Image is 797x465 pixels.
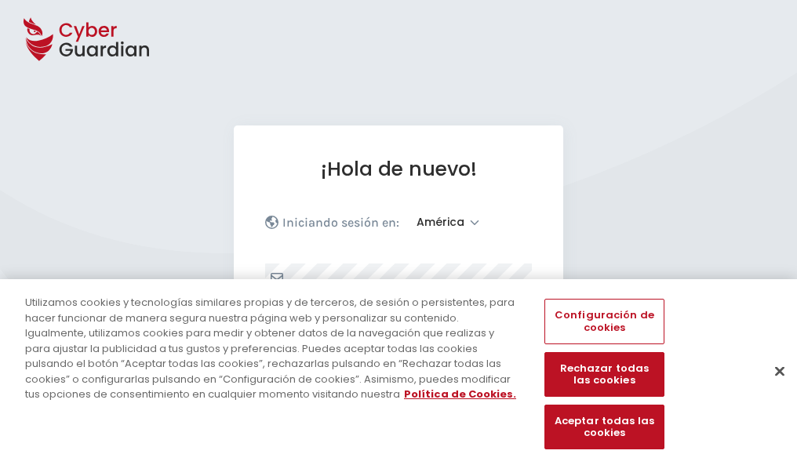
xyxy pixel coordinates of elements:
[282,215,399,231] p: Iniciando sesión en:
[265,157,532,181] h1: ¡Hola de nuevo!
[404,387,516,401] a: Más información sobre su privacidad, se abre en una nueva pestaña
[544,405,664,449] button: Aceptar todas las cookies
[544,352,664,397] button: Rechazar todas las cookies
[544,299,664,343] button: Configuración de cookies, Abre el cuadro de diálogo del centro de preferencias.
[762,354,797,388] button: Cerrar
[25,295,521,402] div: Utilizamos cookies y tecnologías similares propias y de terceros, de sesión o persistentes, para ...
